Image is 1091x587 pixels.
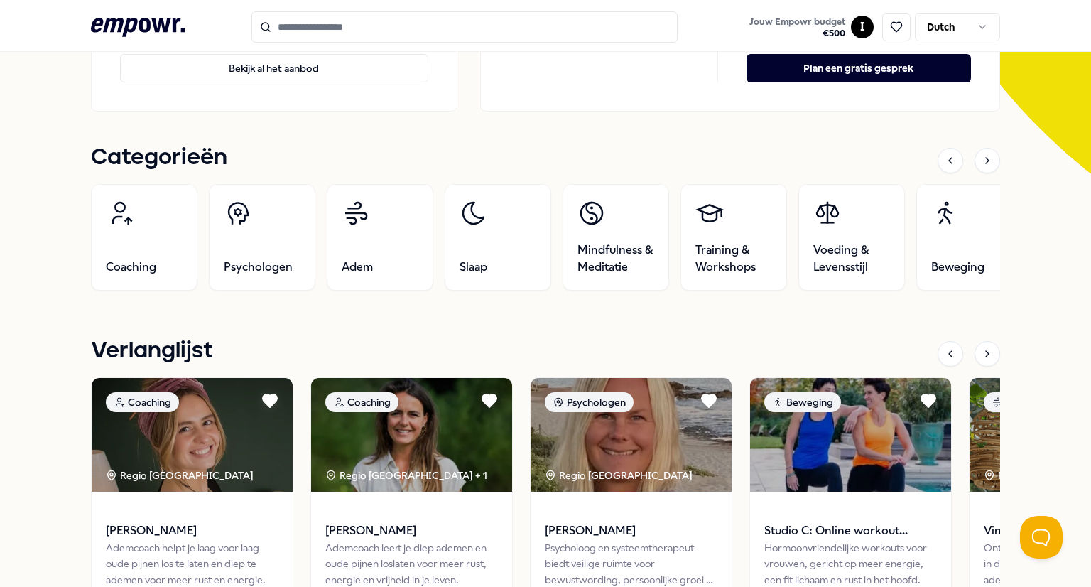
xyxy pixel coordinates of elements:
img: package image [311,378,512,492]
div: Regio [GEOGRAPHIC_DATA] + 1 [325,468,487,483]
span: Training & Workshops [695,242,772,276]
span: Beweging [931,259,984,276]
img: package image [92,378,293,492]
a: Adem [327,184,433,291]
span: [PERSON_NAME] [325,522,498,540]
a: Coaching [91,184,197,291]
button: Plan een gratis gesprek [747,54,971,82]
span: Psychologen [224,259,293,276]
span: [PERSON_NAME] [106,522,278,540]
span: € 500 [749,28,845,39]
a: Slaap [445,184,551,291]
input: Search for products, categories or subcategories [251,11,678,43]
button: Bekijk al het aanbod [120,54,428,82]
a: Voeding & Levensstijl [798,184,905,291]
button: Jouw Empowr budget€500 [747,14,848,42]
h1: Categorieën [91,140,227,176]
h1: Verlanglijst [91,333,213,369]
iframe: Help Scout Beacon - Open [1020,516,1063,559]
a: Bekijk al het aanbod [120,31,428,82]
img: package image [750,378,951,492]
span: [PERSON_NAME] [545,522,717,540]
div: Coaching [325,392,398,412]
div: Regio [GEOGRAPHIC_DATA] [106,468,256,483]
div: Coaching [106,392,179,412]
span: Jouw Empowr budget [749,16,845,28]
span: Coaching [106,259,156,276]
span: Voeding & Levensstijl [813,242,890,276]
span: Mindfulness & Meditatie [577,242,654,276]
a: Mindfulness & Meditatie [563,184,669,291]
a: Training & Workshops [680,184,787,291]
a: Beweging [916,184,1023,291]
span: Slaap [460,259,487,276]
div: Adem [984,392,1041,412]
span: Studio C: Online workout programma [764,522,937,540]
img: package image [531,378,732,492]
a: Psychologen [209,184,315,291]
div: Regio [GEOGRAPHIC_DATA] [545,468,695,483]
div: Beweging [764,392,841,412]
button: I [851,16,874,38]
a: Jouw Empowr budget€500 [744,12,851,42]
div: Psychologen [545,392,634,412]
span: Adem [342,259,373,276]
